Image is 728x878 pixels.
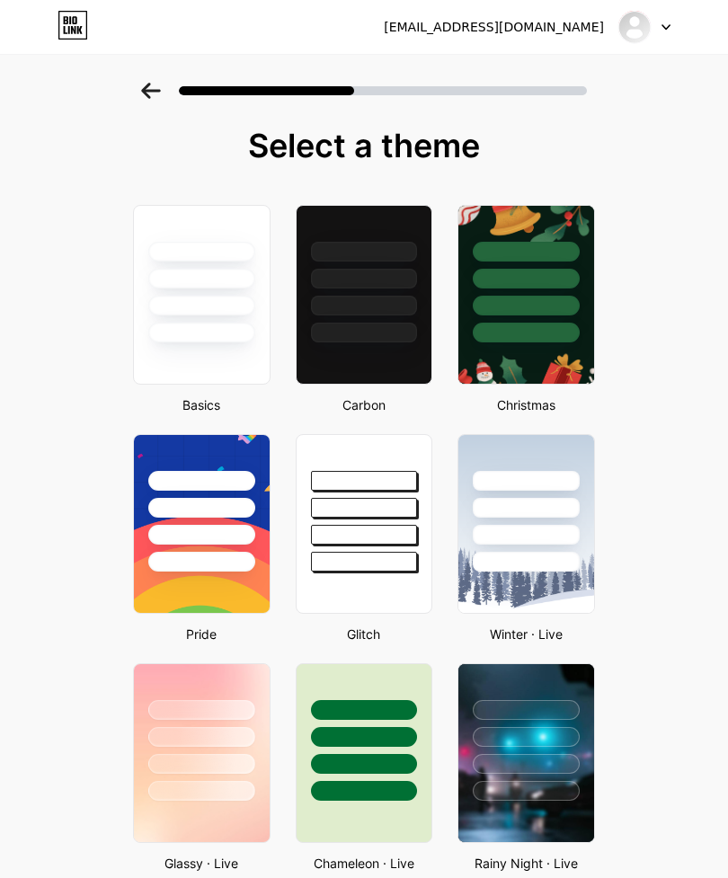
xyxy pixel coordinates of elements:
div: Carbon [290,395,439,414]
div: Glitch [290,625,439,643]
div: Basics [128,395,276,414]
div: Glassy · Live [128,854,276,873]
div: [EMAIL_ADDRESS][DOMAIN_NAME] [384,18,604,37]
div: Rainy Night · Live [452,854,600,873]
div: Winter · Live [452,625,600,643]
div: Chameleon · Live [290,854,439,873]
div: Pride [128,625,276,643]
div: Christmas [452,395,600,414]
div: Select a theme [126,128,602,164]
img: nmct5pmj [617,10,652,44]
